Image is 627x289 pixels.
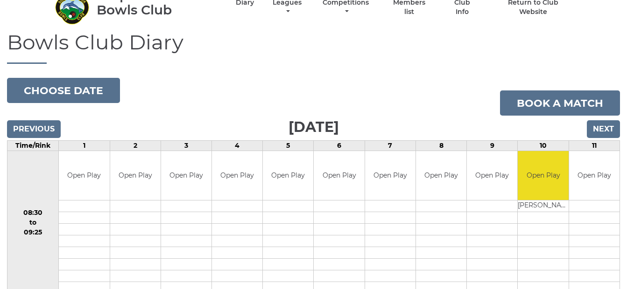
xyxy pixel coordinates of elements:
[416,151,466,200] td: Open Play
[518,200,568,212] td: [PERSON_NAME]
[518,151,568,200] td: Open Play
[7,141,59,151] td: Time/Rink
[500,90,620,116] a: Book a match
[365,151,416,200] td: Open Play
[569,151,620,200] td: Open Play
[314,141,365,151] td: 6
[59,151,109,200] td: Open Play
[416,141,466,151] td: 8
[7,78,120,103] button: Choose date
[587,120,620,138] input: Next
[59,141,110,151] td: 1
[467,151,517,200] td: Open Play
[161,151,211,200] td: Open Play
[110,151,161,200] td: Open Play
[263,141,314,151] td: 5
[518,141,569,151] td: 10
[110,141,161,151] td: 2
[212,151,262,200] td: Open Play
[467,141,518,151] td: 9
[365,141,416,151] td: 7
[161,141,211,151] td: 3
[7,31,620,64] h1: Bowls Club Diary
[314,151,364,200] td: Open Play
[212,141,263,151] td: 4
[263,151,313,200] td: Open Play
[7,120,61,138] input: Previous
[569,141,620,151] td: 11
